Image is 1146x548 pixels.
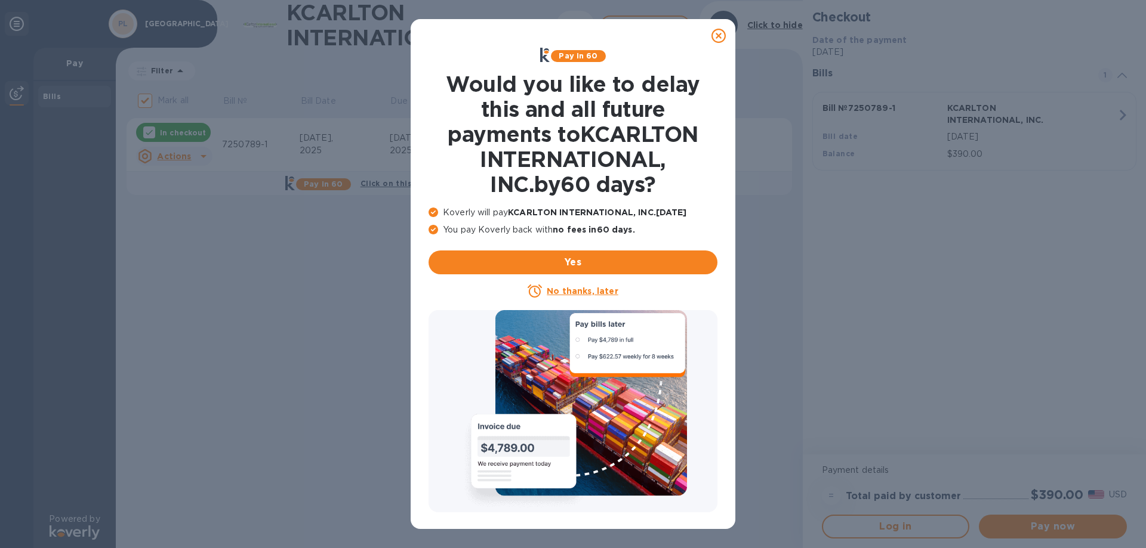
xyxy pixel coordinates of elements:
h1: Would you like to delay this and all future payments to KCARLTON INTERNATIONAL, INC. by 60 days ? [429,72,717,197]
span: Yes [438,255,708,270]
u: No thanks, later [547,286,618,296]
b: no fees in 60 days . [553,225,634,234]
b: Pay in 60 [559,51,597,60]
p: Koverly will pay [429,206,717,219]
button: Yes [429,250,717,274]
b: KCARLTON INTERNATIONAL, INC. [DATE] [508,208,686,217]
p: You pay Koverly back with [429,224,717,236]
